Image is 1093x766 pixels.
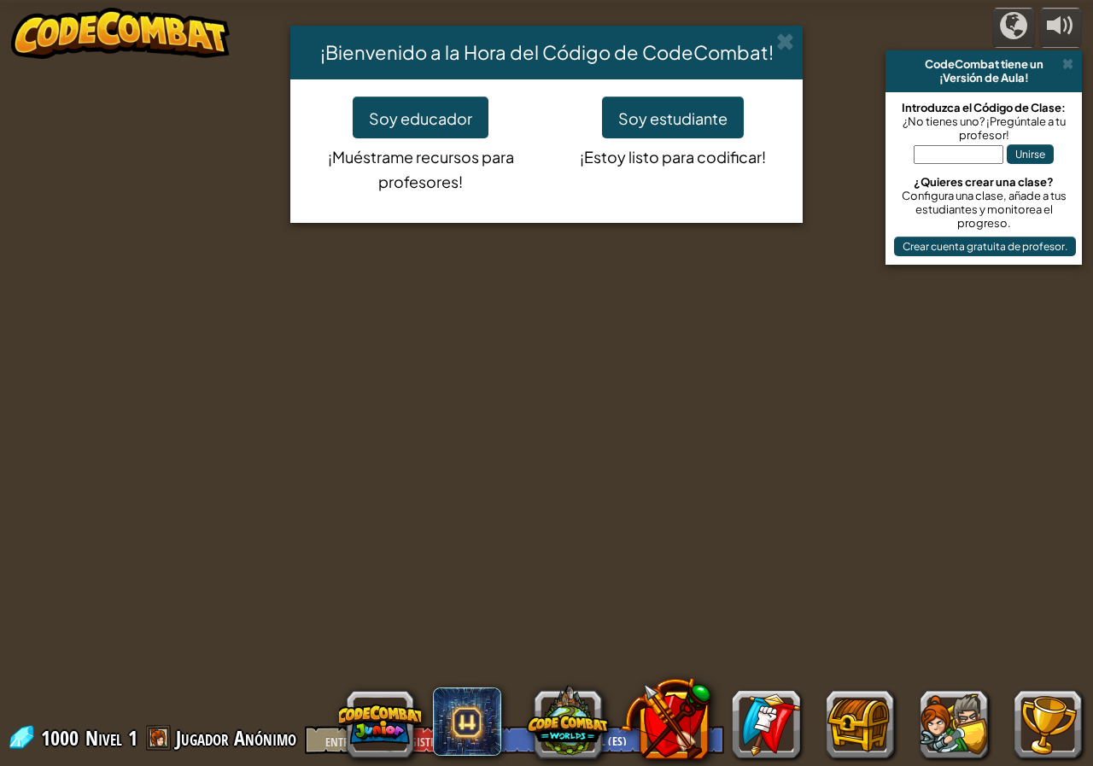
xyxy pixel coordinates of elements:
[580,147,766,167] font: ¡Estoy listo para codificar!
[328,147,514,191] font: ¡Muéstrame recursos para profesores!
[602,96,744,138] button: Soy estudiante
[353,96,488,138] button: Soy educador
[369,108,472,128] font: Soy educador
[618,108,728,128] font: Soy estudiante
[320,40,774,64] font: ¡Bienvenido a la Hora del Código de CodeCombat!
